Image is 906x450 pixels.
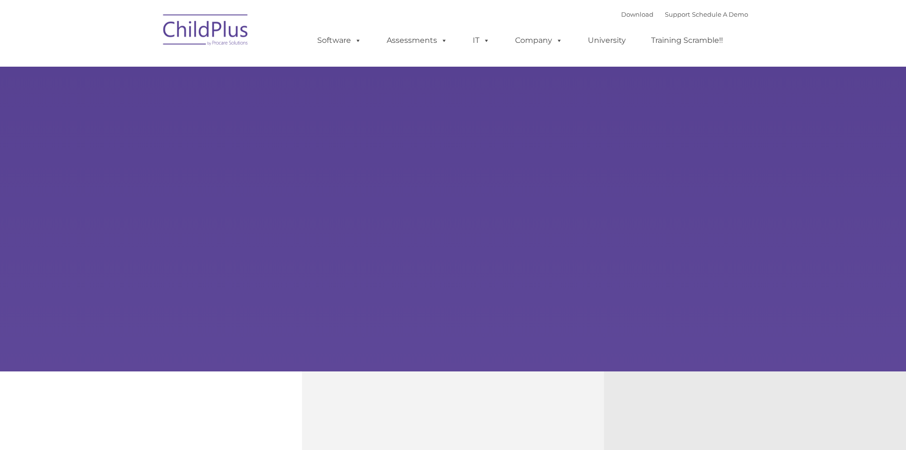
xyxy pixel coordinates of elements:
[308,31,371,50] a: Software
[621,10,653,18] a: Download
[665,10,690,18] a: Support
[578,31,635,50] a: University
[377,31,457,50] a: Assessments
[642,31,732,50] a: Training Scramble!!
[506,31,572,50] a: Company
[621,10,748,18] font: |
[463,31,499,50] a: IT
[158,8,253,55] img: ChildPlus by Procare Solutions
[692,10,748,18] a: Schedule A Demo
